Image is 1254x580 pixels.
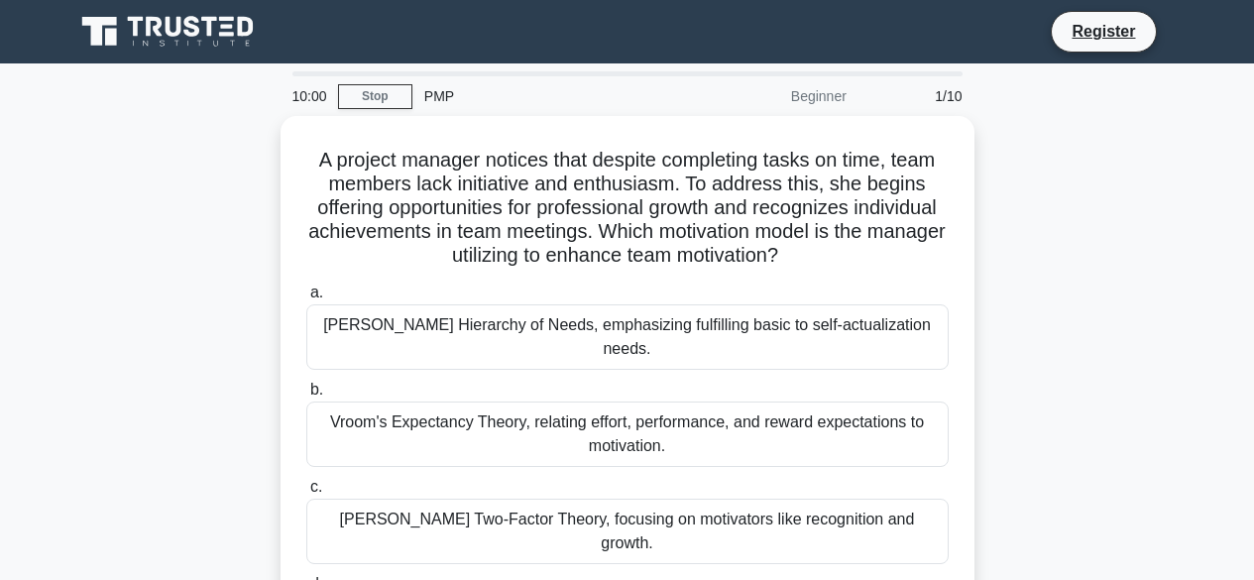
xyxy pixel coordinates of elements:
div: 10:00 [281,76,338,116]
div: Vroom's Expectancy Theory, relating effort, performance, and reward expectations to motivation. [306,402,949,467]
span: c. [310,478,322,495]
div: PMP [412,76,685,116]
span: a. [310,284,323,300]
a: Stop [338,84,412,109]
a: Register [1060,19,1147,44]
div: Beginner [685,76,858,116]
div: [PERSON_NAME] Two-Factor Theory, focusing on motivators like recognition and growth. [306,499,949,564]
span: b. [310,381,323,398]
div: 1/10 [858,76,974,116]
div: [PERSON_NAME] Hierarchy of Needs, emphasizing fulfilling basic to self-actualization needs. [306,304,949,370]
h5: A project manager notices that despite completing tasks on time, team members lack initiative and... [304,148,951,269]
